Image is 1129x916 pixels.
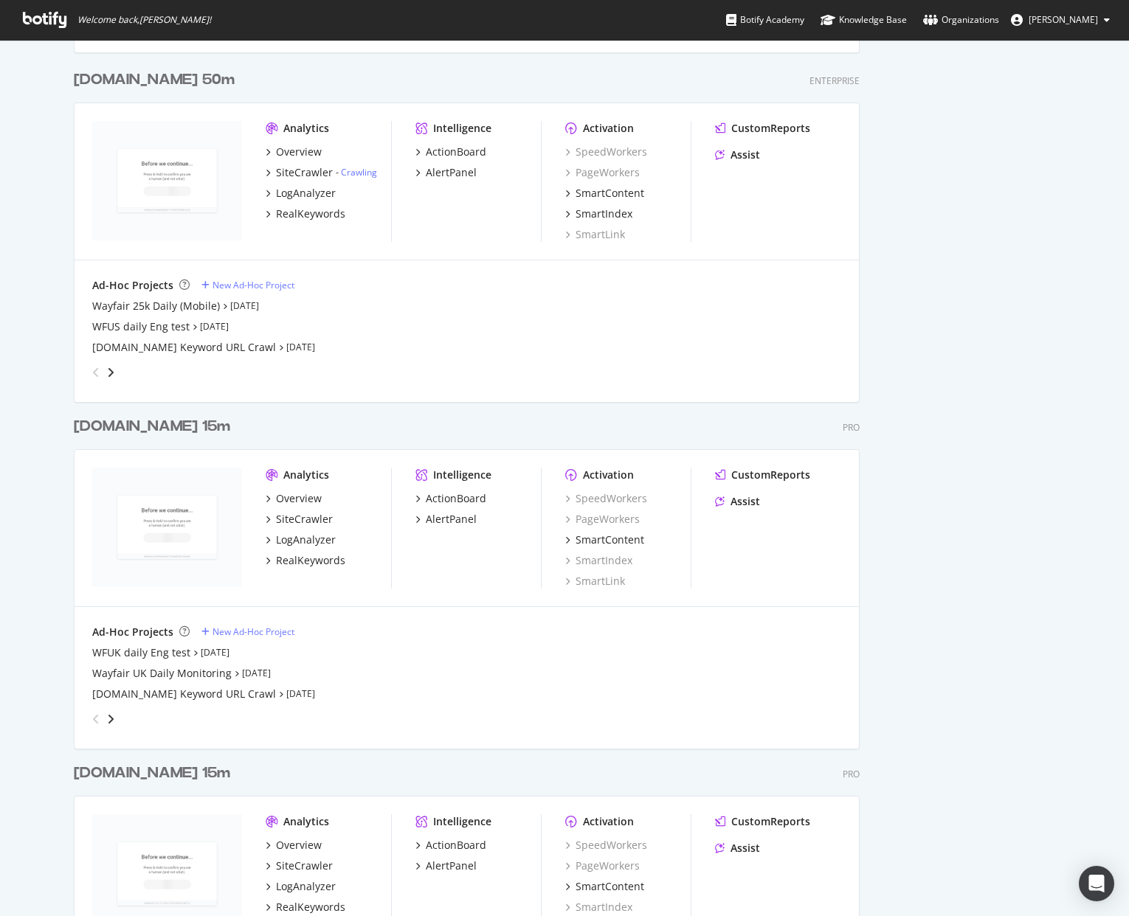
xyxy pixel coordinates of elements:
[565,838,647,853] a: SpeedWorkers
[715,148,760,162] a: Assist
[731,494,760,509] div: Assist
[276,512,333,527] div: SiteCrawler
[565,553,632,568] div: SmartIndex
[92,645,190,660] a: WFUK daily Eng test
[1029,13,1098,26] span: Stefan Pioso
[565,512,640,527] div: PageWorkers
[286,341,315,353] a: [DATE]
[92,319,190,334] div: WFUS daily Eng test
[74,763,236,784] a: [DOMAIN_NAME] 15m
[583,468,634,482] div: Activation
[565,227,625,242] a: SmartLink
[565,491,647,506] a: SpeedWorkers
[283,468,329,482] div: Analytics
[266,838,322,853] a: Overview
[565,858,640,873] div: PageWorkers
[433,468,491,482] div: Intelligence
[201,625,294,638] a: New Ad-Hoc Project
[426,838,486,853] div: ActionBoard
[731,148,760,162] div: Assist
[92,121,242,240] img: www.wayfair.com
[583,121,634,136] div: Activation
[426,145,486,159] div: ActionBoard
[341,166,377,178] a: Crawling
[276,900,345,915] div: RealKeywords
[1079,866,1114,901] div: Open Intercom Messenger
[336,166,377,178] div: -
[426,491,486,506] div: ActionBoard
[86,707,106,731] div: angle-left
[565,574,625,589] a: SmartLink
[74,416,236,437] a: [DOMAIN_NAME] 15m
[266,186,336,201] a: LogAnalyzer
[415,512,477,527] a: AlertPanel
[276,553,345,568] div: RealKeywords
[266,512,333,527] a: SiteCrawler
[74,69,241,91] a: [DOMAIN_NAME] 50m
[92,687,276,701] div: [DOMAIN_NAME] Keyword URL Crawl
[266,532,336,547] a: LogAnalyzer
[276,186,336,201] div: LogAnalyzer
[283,121,329,136] div: Analytics
[74,763,230,784] div: [DOMAIN_NAME] 15m
[415,858,477,873] a: AlertPanel
[565,879,644,894] a: SmartContent
[92,468,242,587] img: www.wayfair.co.uk
[276,532,336,547] div: LogAnalyzer
[74,416,230,437] div: [DOMAIN_NAME] 15m
[92,340,276,355] a: [DOMAIN_NAME] Keyword URL Crawl
[715,468,810,482] a: CustomReports
[201,646,229,659] a: [DATE]
[276,165,333,180] div: SiteCrawler
[726,13,804,27] div: Botify Academy
[74,69,235,91] div: [DOMAIN_NAME] 50m
[266,145,322,159] a: Overview
[415,491,486,506] a: ActionBoard
[213,279,294,291] div: New Ad-Hoc Project
[565,186,644,201] a: SmartContent
[266,207,345,221] a: RealKeywords
[276,491,322,506] div: Overview
[266,900,345,915] a: RealKeywords
[266,165,377,180] a: SiteCrawler- Crawling
[843,421,860,434] div: Pro
[415,165,477,180] a: AlertPanel
[715,494,760,509] a: Assist
[266,858,333,873] a: SiteCrawler
[809,74,860,87] div: Enterprise
[242,667,271,679] a: [DATE]
[92,299,220,313] a: Wayfair 25k Daily (Mobile)
[86,361,106,384] div: angle-left
[715,121,810,136] a: CustomReports
[92,666,232,681] a: Wayfair UK Daily Monitoring
[92,278,173,293] div: Ad-Hoc Projects
[731,121,810,136] div: CustomReports
[715,841,760,856] a: Assist
[843,768,860,780] div: Pro
[426,165,477,180] div: AlertPanel
[715,814,810,829] a: CustomReports
[426,858,477,873] div: AlertPanel
[276,145,322,159] div: Overview
[565,900,632,915] a: SmartIndex
[999,8,1122,32] button: [PERSON_NAME]
[266,553,345,568] a: RealKeywords
[731,468,810,482] div: CustomReports
[276,879,336,894] div: LogAnalyzer
[201,279,294,291] a: New Ad-Hoc Project
[576,207,632,221] div: SmartIndex
[276,858,333,873] div: SiteCrawler
[565,165,640,180] a: PageWorkers
[200,320,229,333] a: [DATE]
[286,687,315,700] a: [DATE]
[230,299,259,312] a: [DATE]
